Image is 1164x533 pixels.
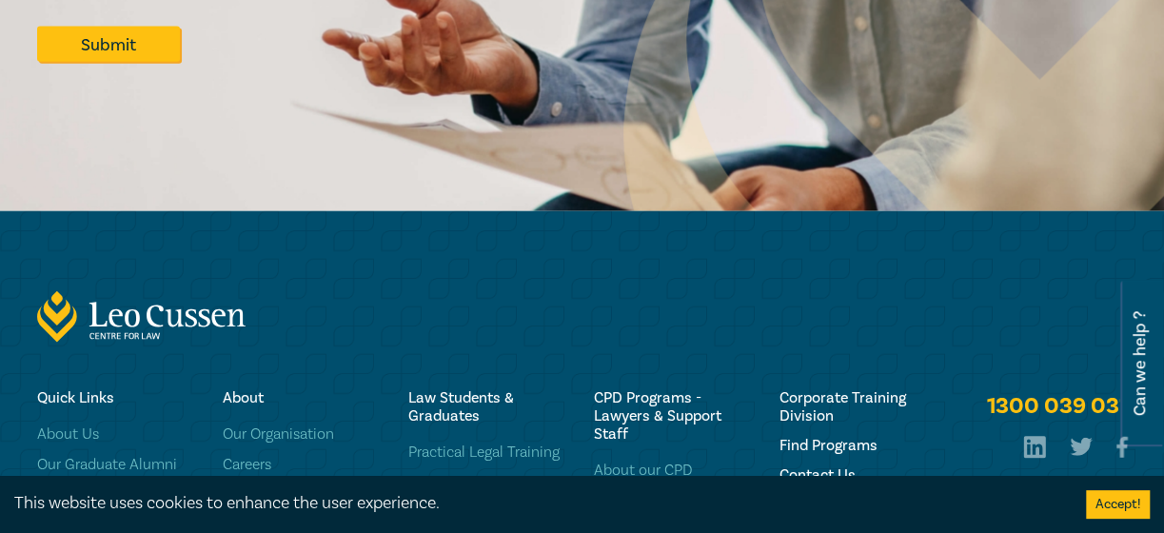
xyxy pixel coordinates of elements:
a: About our CPD [594,461,757,480]
h6: CPD Programs - Lawyers & Support Staff [594,389,757,444]
a: Find Programs [779,437,942,455]
a: Careers [223,455,385,474]
a: Traineeship Workshops [408,473,571,492]
div: This website uses cookies to enhance the user experience. [14,491,1057,516]
a: Corporate Training Division [779,389,942,425]
button: Submit [37,27,180,63]
button: Accept cookies [1086,490,1150,519]
h6: Law Students & Graduates [408,389,571,425]
h6: Quick Links [37,389,200,407]
a: Our Graduate Alumni [37,455,200,474]
a: Practical Legal Training [408,443,571,462]
a: Contact Us [779,466,942,484]
a: 1300 039 031 [987,389,1128,424]
h6: About [223,389,385,407]
span: Can we help ? [1131,291,1149,436]
a: Our Organisation [223,424,385,444]
a: About Us [37,424,200,444]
